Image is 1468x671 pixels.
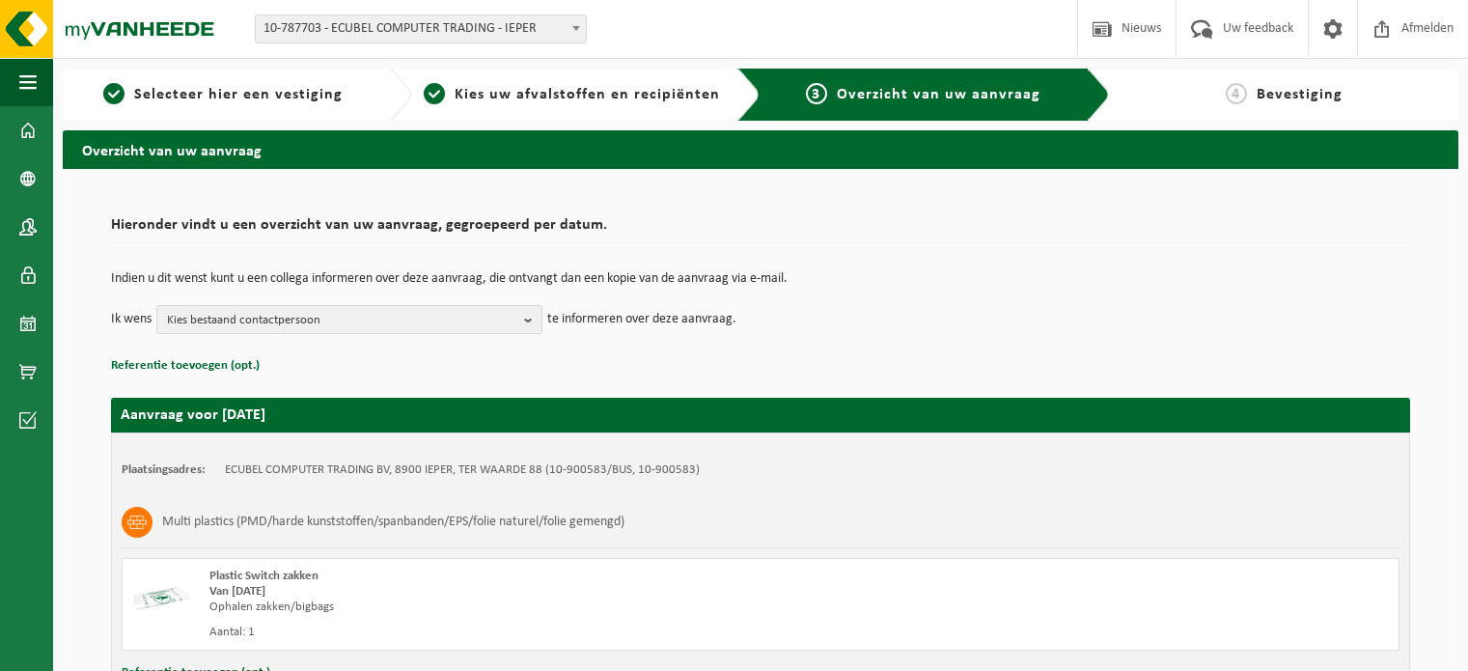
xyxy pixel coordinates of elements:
p: Indien u dit wenst kunt u een collega informeren over deze aanvraag, die ontvangt dan een kopie v... [111,272,1410,286]
span: Plastic Switch zakken [209,570,319,582]
span: Kies uw afvalstoffen en recipiënten [455,87,720,102]
h3: Multi plastics (PMD/harde kunststoffen/spanbanden/EPS/folie naturel/folie gemengd) [162,507,624,538]
strong: Van [DATE] [209,585,265,598]
h2: Hieronder vindt u een overzicht van uw aanvraag, gegroepeerd per datum. [111,217,1410,243]
div: Ophalen zakken/bigbags [209,600,838,615]
td: ECUBEL COMPUTER TRADING BV, 8900 IEPER, TER WAARDE 88 (10-900583/BUS, 10-900583) [225,462,700,478]
button: Referentie toevoegen (opt.) [111,353,260,378]
span: 10-787703 - ECUBEL COMPUTER TRADING - IEPER [256,15,586,42]
p: te informeren over deze aanvraag. [547,305,736,334]
span: Kies bestaand contactpersoon [167,306,516,335]
span: 3 [806,83,827,104]
button: Kies bestaand contactpersoon [156,305,542,334]
strong: Aanvraag voor [DATE] [121,407,265,423]
img: LP-SK-00500-LPE-16.png [132,569,190,627]
h2: Overzicht van uw aanvraag [63,130,1458,168]
p: Ik wens [111,305,152,334]
div: Aantal: 1 [209,625,838,640]
span: Bevestiging [1257,87,1343,102]
span: Overzicht van uw aanvraag [837,87,1040,102]
a: 1Selecteer hier een vestiging [72,83,374,106]
strong: Plaatsingsadres: [122,463,206,476]
span: 4 [1226,83,1247,104]
a: 2Kies uw afvalstoffen en recipiënten [422,83,723,106]
span: 2 [424,83,445,104]
span: Selecteer hier een vestiging [134,87,343,102]
span: 1 [103,83,125,104]
span: 10-787703 - ECUBEL COMPUTER TRADING - IEPER [255,14,587,43]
